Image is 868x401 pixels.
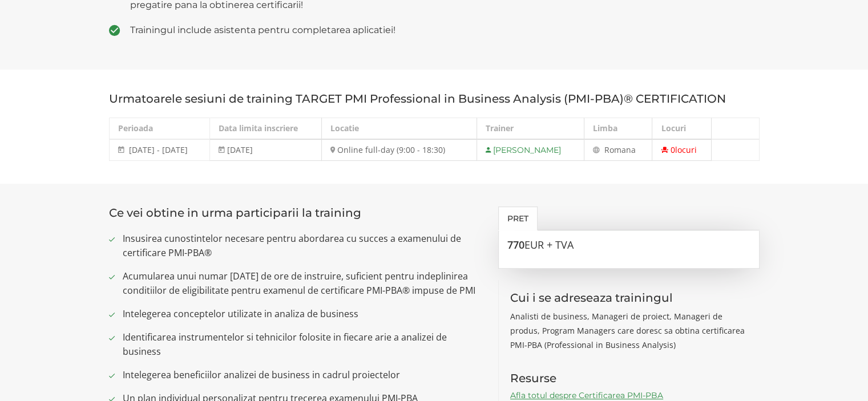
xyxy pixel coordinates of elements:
a: Afla totul despre Certificarea PMI-PBA [510,390,663,400]
h3: Ce vei obtine in urma participarii la training [109,206,482,219]
p: Analisti de business, Manageri de proiect, Manageri de produs, Program Managers care doresc sa ob... [510,309,748,352]
th: Locuri [652,118,712,140]
a: Pret [498,206,538,230]
span: [DATE] - [DATE] [129,144,188,155]
h3: Cui i se adreseaza trainingul [510,291,748,304]
th: Locatie [322,118,477,140]
h3: Urmatoarele sesiuni de training TARGET PMI Professional in Business Analysis (PMI-PBA)® CERTIFICA... [109,92,760,105]
span: Identificarea instrumentelor si tehnicilor folosite in fiecare arie a analizei de business [123,330,482,359]
span: Ro [604,144,614,155]
td: [DATE] [209,139,322,161]
span: mana [614,144,636,155]
h3: 770 [507,240,750,251]
span: Intelegerea beneficiilor analizei de business in cadrul proiectelor [123,368,482,382]
span: Insusirea cunostintelor necesare pentru abordarea cu succes a examenului de certificare PMI-PBA® [123,232,482,260]
span: Intelegerea conceptelor utilizate in analiza de business [123,307,482,321]
td: [PERSON_NAME] [477,139,584,161]
span: EUR + TVA [524,238,574,252]
th: Perioada [109,118,209,140]
span: Acumularea unui numar [DATE] de ore de instruire, suficient pentru indeplinirea conditiilor de el... [123,269,482,298]
td: Online full-day (9:00 - 18:30) [322,139,477,161]
th: Limba [584,118,652,140]
span: Trainingul include asistenta pentru completarea aplicatiei! [130,22,482,38]
th: Trainer [477,118,584,140]
span: locuri [675,144,696,155]
td: 0 [652,139,712,161]
th: Data limita inscriere [209,118,322,140]
h3: Resurse [510,372,748,384]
